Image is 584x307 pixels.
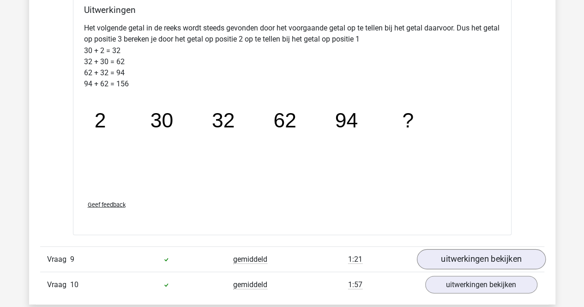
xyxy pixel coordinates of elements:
tspan: 2 [94,109,106,132]
a: uitwerkingen bekijken [425,276,537,293]
span: Geef feedback [88,201,126,208]
span: gemiddeld [233,280,267,289]
span: 9 [70,254,74,263]
span: 10 [70,280,78,289]
span: 1:21 [348,254,362,264]
span: Vraag [47,279,70,290]
a: uitwerkingen bekijken [416,249,545,269]
p: Het volgende getal in de reeks wordt steeds gevonden door het voorgaande getal op te tellen bij h... [84,23,500,89]
span: Vraag [47,253,70,265]
tspan: 94 [335,109,357,132]
h4: Uitwerkingen [84,5,500,15]
span: 1:57 [348,280,362,289]
tspan: 32 [211,109,234,132]
tspan: 62 [273,109,296,132]
tspan: ? [402,109,414,132]
span: gemiddeld [233,254,267,264]
tspan: 30 [150,109,173,132]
